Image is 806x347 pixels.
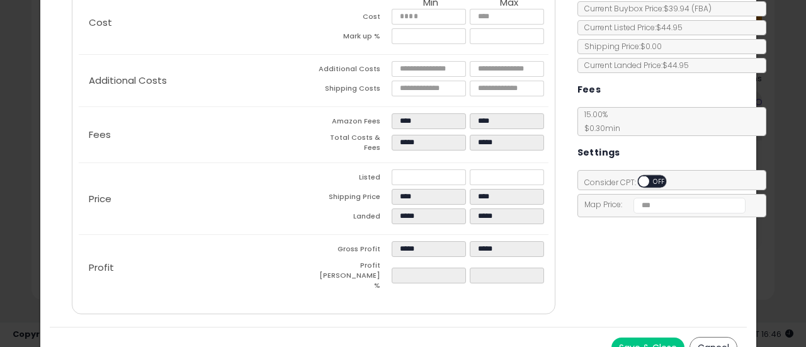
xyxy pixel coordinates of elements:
[577,82,601,98] h5: Fees
[649,176,669,187] span: OFF
[314,133,392,156] td: Total Costs & Fees
[578,199,746,210] span: Map Price:
[691,3,712,14] span: ( FBA )
[577,145,620,161] h5: Settings
[314,28,392,48] td: Mark up %
[578,123,620,134] span: $0.30 min
[578,3,712,14] span: Current Buybox Price:
[578,177,683,188] span: Consider CPT:
[79,18,314,28] p: Cost
[79,263,314,273] p: Profit
[578,41,662,52] span: Shipping Price: $0.00
[578,22,683,33] span: Current Listed Price: $44.95
[664,3,712,14] span: $39.94
[314,189,392,208] td: Shipping Price
[314,261,392,294] td: Profit [PERSON_NAME] %
[578,109,620,134] span: 15.00 %
[314,9,392,28] td: Cost
[314,241,392,261] td: Gross Profit
[314,113,392,133] td: Amazon Fees
[79,194,314,204] p: Price
[79,76,314,86] p: Additional Costs
[314,169,392,189] td: Listed
[79,130,314,140] p: Fees
[314,61,392,81] td: Additional Costs
[314,81,392,100] td: Shipping Costs
[314,208,392,228] td: Landed
[578,60,689,71] span: Current Landed Price: $44.95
